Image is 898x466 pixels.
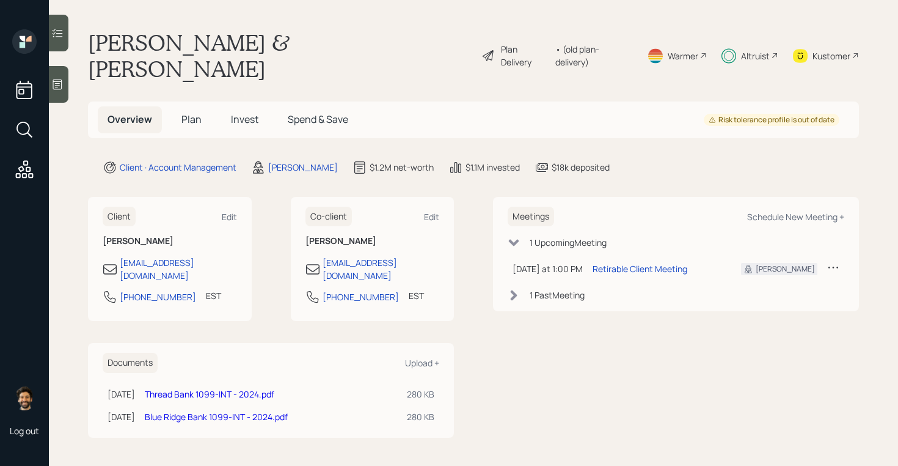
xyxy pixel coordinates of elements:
h6: Client [103,207,136,227]
span: Overview [108,113,152,126]
div: Schedule New Meeting + [747,211,844,223]
div: 1 Upcoming Meeting [530,236,607,249]
div: $1.1M invested [465,161,520,174]
h6: Co-client [305,207,352,227]
span: Plan [181,113,202,126]
div: [DATE] at 1:00 PM [513,262,583,275]
div: [DATE] [108,410,135,423]
div: Risk tolerance profile is out of date [709,115,834,125]
div: [EMAIL_ADDRESS][DOMAIN_NAME] [323,256,440,282]
div: [EMAIL_ADDRESS][DOMAIN_NAME] [120,256,237,282]
a: Thread Bank 1099-INT - 2024.pdf [145,388,274,400]
h6: [PERSON_NAME] [103,236,237,246]
div: $1.2M net-worth [370,161,434,174]
div: 1 Past Meeting [530,289,585,301]
div: 280 KB [407,388,434,401]
div: Edit [424,211,439,223]
div: Warmer [668,50,698,62]
a: Blue Ridge Bank 1099-INT - 2024.pdf [145,411,288,423]
span: Spend & Save [288,113,348,126]
div: Client · Account Management [120,161,236,174]
div: Log out [10,425,39,437]
div: 280 KB [407,410,434,423]
div: • (old plan-delivery) [555,43,632,68]
h6: Meetings [508,207,554,227]
div: EST [206,289,221,302]
h6: [PERSON_NAME] [305,236,440,246]
div: Retirable Client Meeting [593,262,687,275]
div: Altruist [741,50,770,62]
div: Plan Delivery [501,43,549,68]
div: [PHONE_NUMBER] [120,290,196,303]
div: EST [409,289,424,302]
div: Kustomer [812,50,850,62]
div: [PHONE_NUMBER] [323,290,399,303]
div: Edit [222,211,237,223]
img: eric-schwartz-headshot.png [12,386,37,410]
div: $18k deposited [552,161,610,174]
div: [PERSON_NAME] [756,264,815,275]
div: Upload + [405,357,439,369]
div: [DATE] [108,388,135,401]
h6: Documents [103,353,158,373]
div: [PERSON_NAME] [268,161,338,174]
h1: [PERSON_NAME] & [PERSON_NAME] [88,29,472,82]
span: Invest [231,113,258,126]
